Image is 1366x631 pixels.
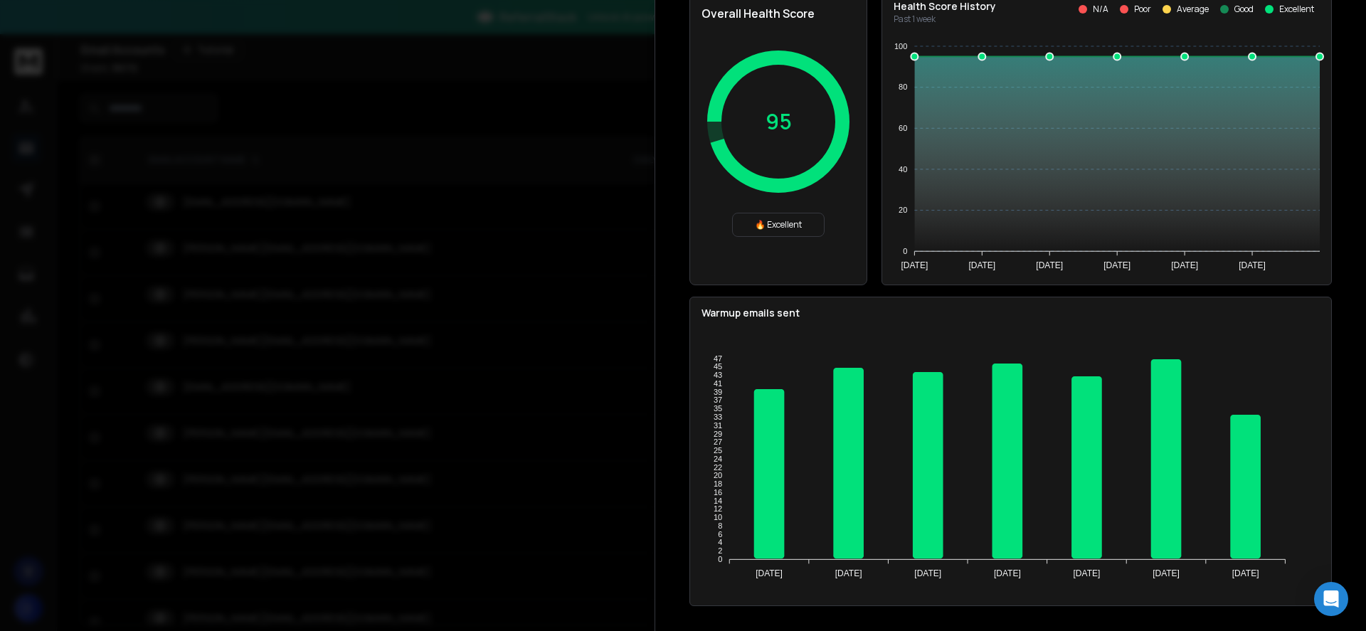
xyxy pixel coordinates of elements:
[701,5,855,22] h2: Overall Health Score
[835,568,862,578] tspan: [DATE]
[1134,4,1151,15] p: Poor
[899,206,907,214] tspan: 20
[718,546,722,555] tspan: 2
[766,109,792,134] p: 95
[1234,4,1254,15] p: Good
[901,260,928,270] tspan: [DATE]
[903,247,907,255] tspan: 0
[899,124,907,132] tspan: 60
[1074,568,1101,578] tspan: [DATE]
[899,165,907,174] tspan: 40
[714,421,722,430] tspan: 31
[1279,4,1314,15] p: Excellent
[714,438,722,446] tspan: 27
[1093,4,1108,15] p: N/A
[714,371,722,379] tspan: 43
[899,83,907,91] tspan: 80
[714,479,722,488] tspan: 18
[1232,568,1259,578] tspan: [DATE]
[1153,568,1180,578] tspan: [DATE]
[714,513,722,521] tspan: 10
[994,568,1021,578] tspan: [DATE]
[1171,260,1198,270] tspan: [DATE]
[701,306,1320,320] p: Warmup emails sent
[714,413,722,421] tspan: 33
[718,530,722,539] tspan: 6
[714,396,722,404] tspan: 37
[1239,260,1266,270] tspan: [DATE]
[714,430,722,438] tspan: 29
[714,362,722,371] tspan: 45
[714,354,722,363] tspan: 47
[714,388,722,396] tspan: 39
[968,260,995,270] tspan: [DATE]
[714,463,722,472] tspan: 22
[714,488,722,497] tspan: 16
[714,455,722,463] tspan: 24
[714,404,722,413] tspan: 35
[714,471,722,479] tspan: 20
[714,497,722,505] tspan: 14
[914,568,941,578] tspan: [DATE]
[732,213,825,237] div: 🔥 Excellent
[894,14,996,25] p: Past 1 week
[756,568,783,578] tspan: [DATE]
[1314,582,1348,616] div: Open Intercom Messenger
[714,446,722,455] tspan: 25
[718,521,722,530] tspan: 8
[1036,260,1063,270] tspan: [DATE]
[714,504,722,513] tspan: 12
[1177,4,1209,15] p: Average
[714,379,722,388] tspan: 41
[718,538,722,546] tspan: 4
[1103,260,1131,270] tspan: [DATE]
[894,42,907,51] tspan: 100
[718,555,722,563] tspan: 0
